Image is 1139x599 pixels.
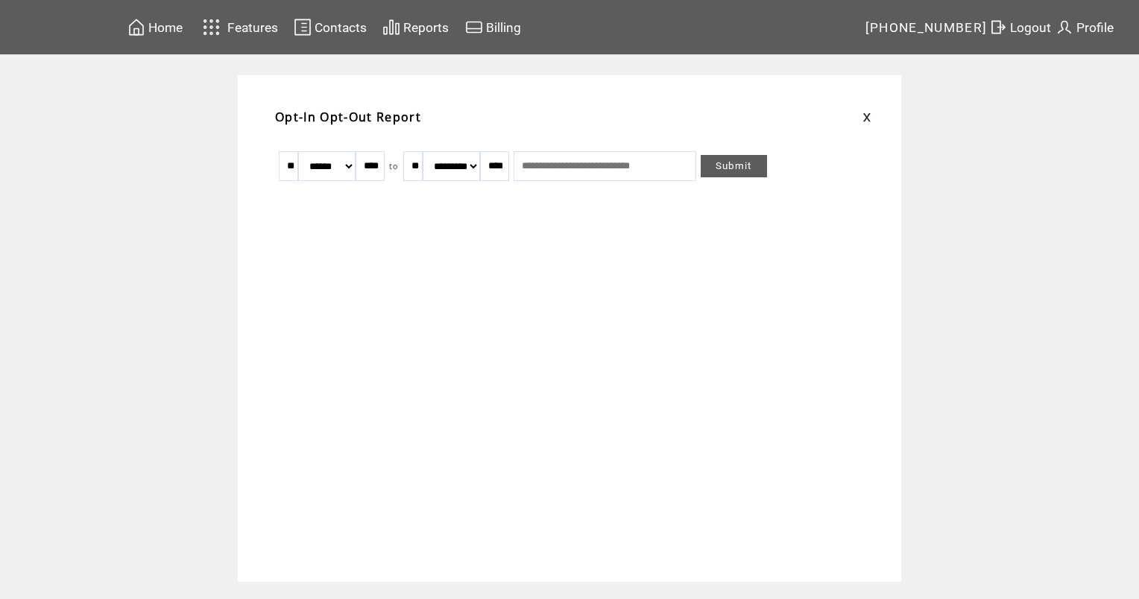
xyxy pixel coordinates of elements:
a: Logout [987,16,1053,39]
span: Reports [403,20,449,35]
span: [PHONE_NUMBER] [865,20,988,35]
a: Submit [701,155,767,177]
span: Opt-In Opt-Out Report [275,109,421,125]
span: to [389,161,399,171]
span: Profile [1076,20,1114,35]
span: Home [148,20,183,35]
a: Contacts [291,16,369,39]
span: Contacts [315,20,367,35]
span: Features [227,20,278,35]
img: contacts.svg [294,18,312,37]
img: features.svg [198,15,224,39]
span: Logout [1010,20,1051,35]
a: Reports [380,16,451,39]
span: Billing [486,20,521,35]
img: creidtcard.svg [465,18,483,37]
a: Billing [463,16,523,39]
a: Features [196,13,280,42]
img: profile.svg [1056,18,1073,37]
img: exit.svg [989,18,1007,37]
img: home.svg [127,18,145,37]
a: Profile [1053,16,1116,39]
a: Home [125,16,185,39]
img: chart.svg [382,18,400,37]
